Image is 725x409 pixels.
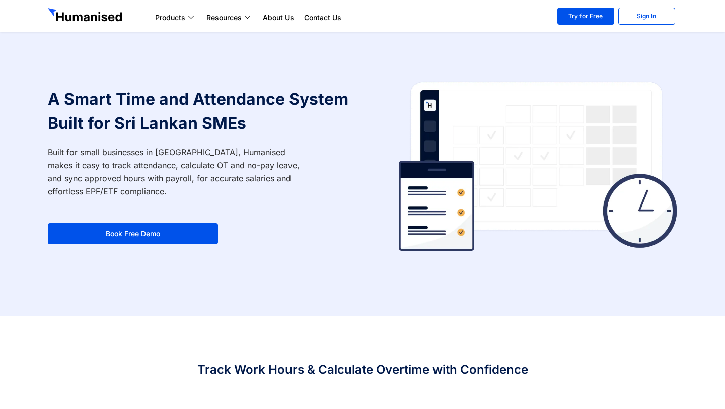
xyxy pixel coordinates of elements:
[618,8,675,25] a: Sign In
[299,12,346,24] a: Contact Us
[48,8,124,24] img: GetHumanised Logo
[258,12,299,24] a: About Us
[48,223,218,244] a: Book Free Demo
[48,362,677,378] h3: Track Work Hours & Calculate Overtime with Confidence
[48,146,308,198] p: Built for small businesses in [GEOGRAPHIC_DATA], Humanised makes it easy to track attendance, cal...
[201,12,258,24] a: Resources
[48,87,357,135] h1: A Smart Time and Attendance System Built for Sri Lankan SMEs
[557,8,614,25] a: Try for Free
[150,12,201,24] a: Products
